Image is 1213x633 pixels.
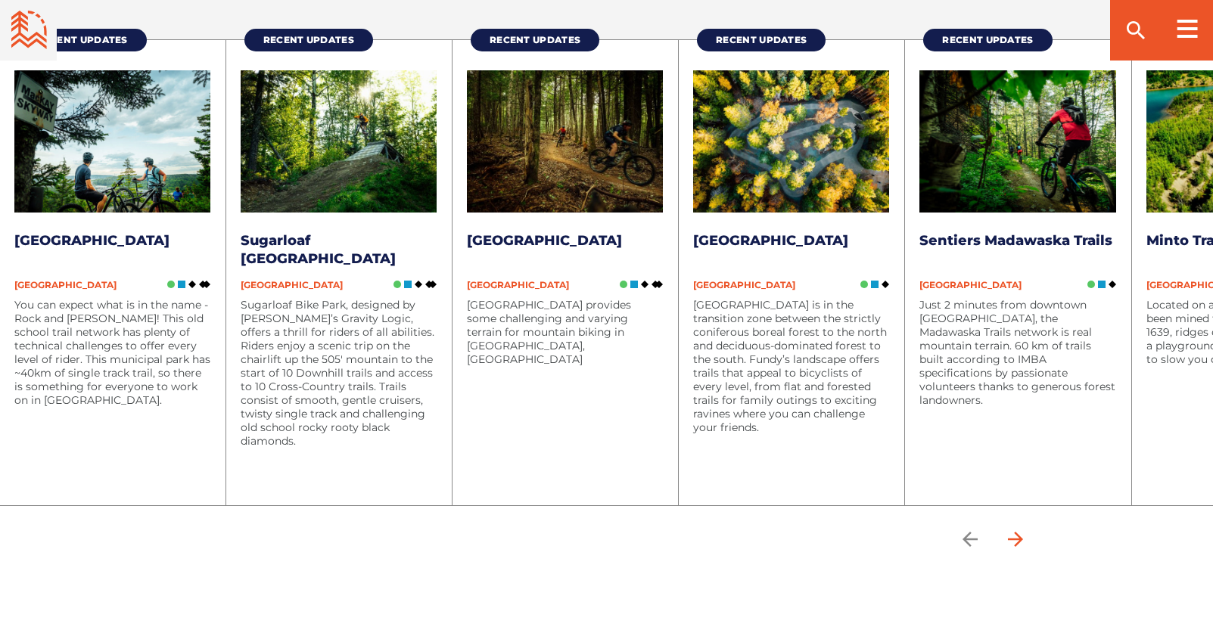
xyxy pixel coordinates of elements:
img: Double Black DIamond [199,281,210,288]
a: Recent Updates [697,29,826,51]
img: Black Diamond [1109,281,1116,288]
img: Blue Square [871,281,879,288]
img: Black Diamond [415,281,422,288]
img: Blue Square [404,281,412,288]
span: [GEOGRAPHIC_DATA] [14,279,117,290]
a: Recent Updates [18,29,147,51]
a: Recent Updates [923,29,1052,51]
a: Recent Updates [244,29,373,51]
p: You can expect what is in the name - Rock and [PERSON_NAME]! This old school trail network has pl... [14,298,210,407]
ion-icon: arrow forward [1004,528,1027,551]
img: Blue Square [630,281,638,288]
ion-icon: search [1124,18,1148,42]
img: Green Circle [393,281,401,288]
img: Green Circle [1087,281,1095,288]
a: [GEOGRAPHIC_DATA] [467,232,622,249]
img: Blue Square [178,281,185,288]
a: Recent Updates [471,29,599,51]
span: [GEOGRAPHIC_DATA] [241,279,343,290]
p: Just 2 minutes from downtown [GEOGRAPHIC_DATA], the Madawaska Trails network is real mountain ter... [919,298,1115,407]
a: [GEOGRAPHIC_DATA] [14,232,170,249]
ion-icon: arrow back [959,528,981,551]
span: Recent Updates [37,34,128,45]
span: Recent Updates [490,34,580,45]
span: [GEOGRAPHIC_DATA] [919,279,1022,290]
p: [GEOGRAPHIC_DATA] is in the transition zone between the strictly coniferous boreal forest to the ... [693,298,889,434]
span: [GEOGRAPHIC_DATA] [693,279,795,290]
span: [GEOGRAPHIC_DATA] [467,279,569,290]
img: Green Circle [167,281,175,288]
img: Black Diamond [188,281,196,288]
img: Green Circle [860,281,868,288]
a: Sentiers Madawaska Trails [919,232,1112,249]
img: Double Black DIamond [652,281,663,288]
span: Recent Updates [716,34,807,45]
img: Black Diamond [641,281,648,288]
img: Black Diamond [882,281,889,288]
a: Sugarloaf [GEOGRAPHIC_DATA] [241,232,396,267]
img: Blue Square [1098,281,1106,288]
span: Recent Updates [942,34,1033,45]
a: [GEOGRAPHIC_DATA] [693,232,848,249]
img: Double Black DIamond [425,281,437,288]
img: Green Circle [620,281,627,288]
span: Recent Updates [263,34,354,45]
p: [GEOGRAPHIC_DATA] provides some challenging and varying terrain for mountain biking in [GEOGRAPHI... [467,298,663,366]
p: Sugarloaf Bike Park, designed by [PERSON_NAME]’s Gravity Logic, offers a thrill for riders of all... [241,298,437,448]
